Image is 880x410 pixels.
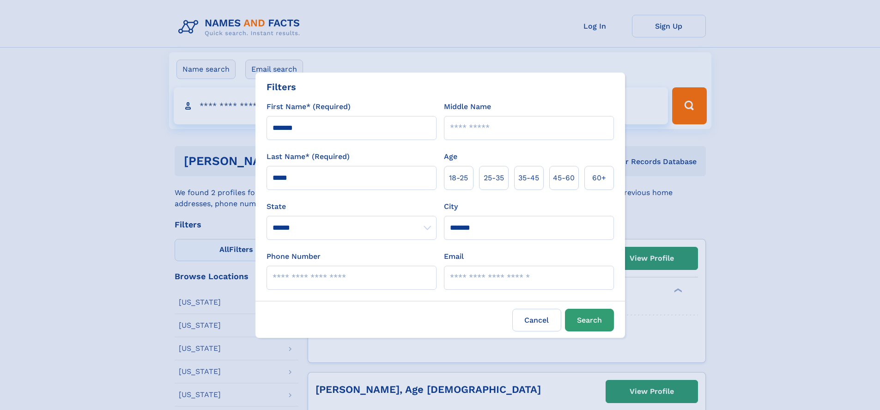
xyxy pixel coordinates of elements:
label: Middle Name [444,101,491,112]
span: 35‑45 [518,172,539,184]
label: Cancel [512,309,561,331]
span: 18‑25 [449,172,468,184]
span: 25‑35 [484,172,504,184]
label: Age [444,151,457,162]
label: First Name* (Required) [267,101,351,112]
label: City [444,201,458,212]
div: Filters [267,80,296,94]
button: Search [565,309,614,331]
span: 45‑60 [553,172,575,184]
label: State [267,201,437,212]
label: Last Name* (Required) [267,151,350,162]
label: Phone Number [267,251,321,262]
span: 60+ [592,172,606,184]
label: Email [444,251,464,262]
